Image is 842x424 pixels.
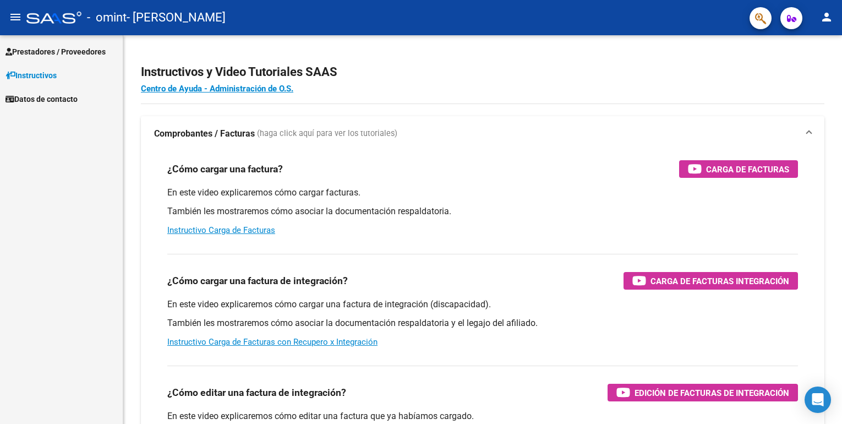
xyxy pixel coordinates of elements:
h3: ¿Cómo editar una factura de integración? [167,385,346,400]
a: Instructivo Carga de Facturas con Recupero x Integración [167,337,378,347]
p: En este video explicaremos cómo editar una factura que ya habíamos cargado. [167,410,798,422]
button: Carga de Facturas Integración [624,272,798,290]
h3: ¿Cómo cargar una factura de integración? [167,273,348,289]
p: También les mostraremos cómo asociar la documentación respaldatoria. [167,205,798,218]
h2: Instructivos y Video Tutoriales SAAS [141,62,824,83]
div: Open Intercom Messenger [805,387,831,413]
a: Centro de Ayuda - Administración de O.S. [141,84,293,94]
span: - [PERSON_NAME] [127,6,226,30]
span: Carga de Facturas [706,162,789,176]
h3: ¿Cómo cargar una factura? [167,161,283,177]
span: Prestadores / Proveedores [6,46,106,58]
p: En este video explicaremos cómo cargar una factura de integración (discapacidad). [167,298,798,311]
p: También les mostraremos cómo asociar la documentación respaldatoria y el legajo del afiliado. [167,317,798,329]
mat-icon: person [820,10,833,24]
button: Carga de Facturas [679,160,798,178]
span: - omint [87,6,127,30]
strong: Comprobantes / Facturas [154,128,255,140]
span: (haga click aquí para ver los tutoriales) [257,128,397,140]
a: Instructivo Carga de Facturas [167,225,275,235]
span: Datos de contacto [6,93,78,105]
mat-expansion-panel-header: Comprobantes / Facturas (haga click aquí para ver los tutoriales) [141,116,824,151]
p: En este video explicaremos cómo cargar facturas. [167,187,798,199]
button: Edición de Facturas de integración [608,384,798,401]
span: Instructivos [6,69,57,81]
span: Edición de Facturas de integración [635,386,789,400]
mat-icon: menu [9,10,22,24]
span: Carga de Facturas Integración [650,274,789,288]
